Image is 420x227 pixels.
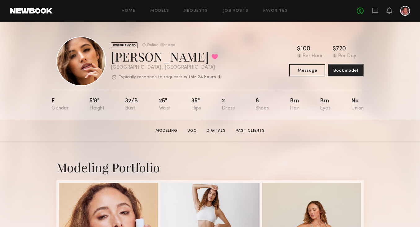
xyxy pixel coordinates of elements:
div: 35" [191,98,201,111]
div: Brn [320,98,330,111]
div: 25" [159,98,171,111]
b: within 24 hours [184,75,216,79]
div: No [351,98,364,111]
div: Online 19hr ago [147,43,175,47]
div: 100 [300,46,310,52]
button: Message [289,64,325,76]
a: Past Clients [233,128,267,134]
button: Book model [328,64,364,76]
p: Typically responds to requests [119,75,182,79]
a: Requests [184,9,208,13]
div: EXPERIENCED [111,42,138,48]
a: Modeling [153,128,180,134]
a: Models [150,9,169,13]
div: F [51,98,69,111]
a: UGC [185,128,199,134]
div: $ [297,46,300,52]
div: Modeling Portfolio [56,159,364,175]
div: 5'8" [90,98,104,111]
a: Home [122,9,136,13]
div: [GEOGRAPHIC_DATA] , [GEOGRAPHIC_DATA] [111,65,222,70]
div: 32/b [125,98,138,111]
div: 8 [256,98,269,111]
div: Per Day [338,54,356,59]
a: Favorites [263,9,288,13]
a: Digitals [204,128,228,134]
div: Brn [290,98,299,111]
div: Per Hour [303,54,323,59]
a: Job Posts [223,9,249,13]
div: 720 [336,46,346,52]
div: $ [333,46,336,52]
div: 2 [222,98,235,111]
div: [PERSON_NAME] [111,48,222,65]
